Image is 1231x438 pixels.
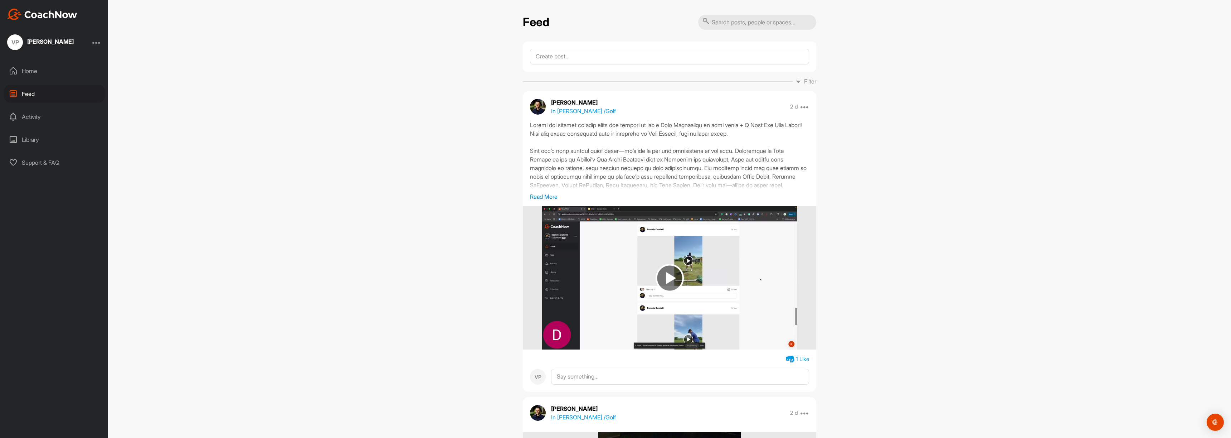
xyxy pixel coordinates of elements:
div: VP [530,369,546,385]
p: 2 d [790,409,798,417]
div: Loremi dol sitamet co adip elits doe tempori ut lab e Dolo Magnaaliqu en admi venia + Q Nost Exe ... [530,121,809,192]
img: avatar [530,405,546,421]
p: In [PERSON_NAME] / Golf [551,413,616,422]
div: Open Intercom Messenger [1207,414,1224,431]
p: Filter [804,77,816,86]
p: 2 d [790,103,798,110]
p: [PERSON_NAME] [551,404,616,413]
div: Activity [4,108,105,126]
p: Read More [530,192,809,201]
p: In [PERSON_NAME] / Golf [551,107,616,115]
div: [PERSON_NAME] [27,39,74,44]
div: Home [4,62,105,80]
img: play [656,264,684,292]
h2: Feed [523,15,549,29]
div: Feed [4,85,105,103]
div: Library [4,131,105,149]
div: Support & FAQ [4,154,105,172]
input: Search posts, people or spaces... [698,15,816,30]
img: CoachNow [7,9,77,20]
div: VP [7,34,23,50]
div: 1 Like [796,355,809,364]
p: [PERSON_NAME] [551,98,616,107]
img: media [542,206,797,350]
img: avatar [530,99,546,115]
